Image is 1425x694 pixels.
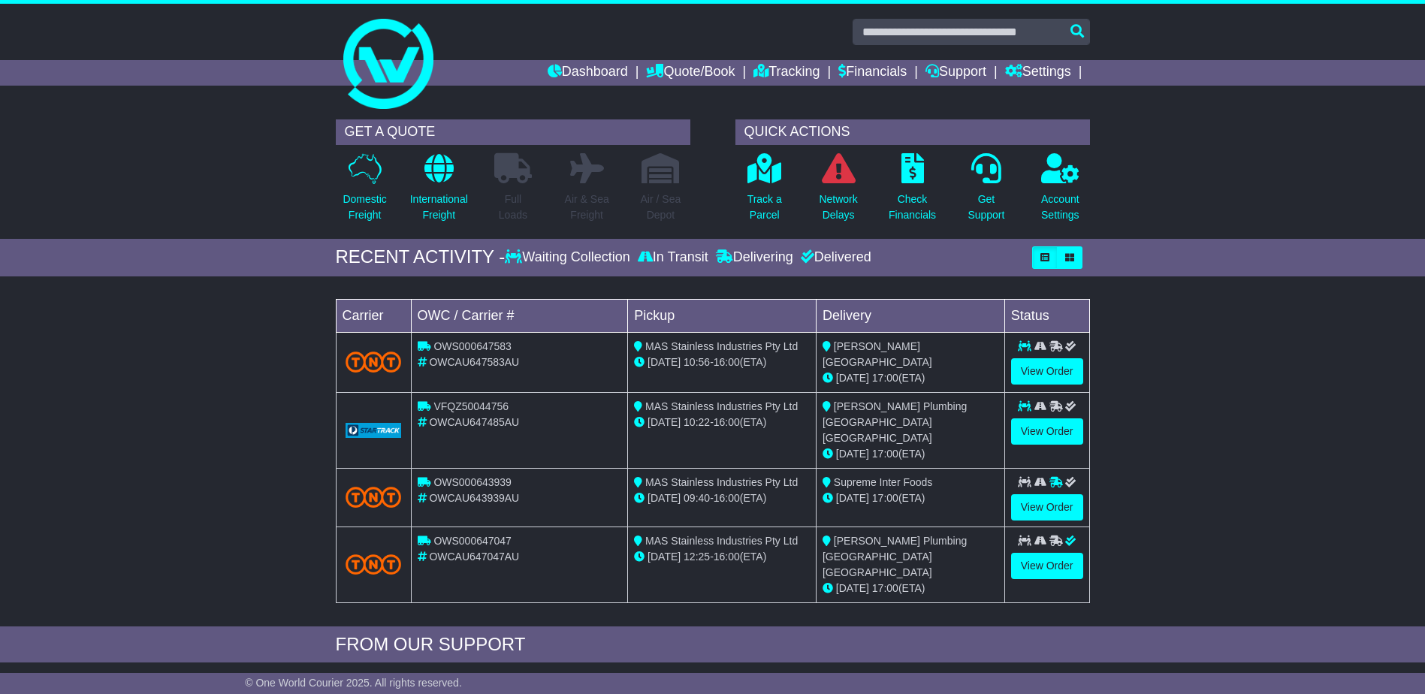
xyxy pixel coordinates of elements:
[336,119,690,145] div: GET A QUOTE
[872,582,898,594] span: 17:00
[494,192,532,223] p: Full Loads
[343,192,386,223] p: Domestic Freight
[836,582,869,594] span: [DATE]
[336,246,506,268] div: RECENT ACTIVITY -
[823,535,967,578] span: [PERSON_NAME] Plumbing [GEOGRAPHIC_DATA] [GEOGRAPHIC_DATA]
[1005,60,1071,86] a: Settings
[888,152,937,231] a: CheckFinancials
[712,249,797,266] div: Delivering
[714,416,740,428] span: 16:00
[342,152,387,231] a: DomesticFreight
[411,299,628,332] td: OWC / Carrier #
[433,535,512,547] span: OWS000647047
[872,448,898,460] span: 17:00
[505,249,633,266] div: Waiting Collection
[645,340,798,352] span: MAS Stainless Industries Pty Ltd
[346,423,402,438] img: GetCarrierServiceLogo
[1011,553,1083,579] a: View Order
[648,416,681,428] span: [DATE]
[634,355,810,370] div: - (ETA)
[823,340,932,368] span: [PERSON_NAME] [GEOGRAPHIC_DATA]
[641,192,681,223] p: Air / Sea Depot
[818,152,858,231] a: NetworkDelays
[645,400,798,412] span: MAS Stainless Industries Pty Ltd
[735,119,1090,145] div: QUICK ACTIONS
[1011,494,1083,520] a: View Order
[410,192,468,223] p: International Freight
[433,400,509,412] span: VFQZ50044756
[714,492,740,504] span: 16:00
[634,249,712,266] div: In Transit
[684,551,710,563] span: 12:25
[872,372,898,384] span: 17:00
[819,192,857,223] p: Network Delays
[823,370,998,386] div: (ETA)
[1041,192,1079,223] p: Account Settings
[1011,358,1083,385] a: View Order
[823,400,967,444] span: [PERSON_NAME] Plumbing [GEOGRAPHIC_DATA] [GEOGRAPHIC_DATA]
[346,554,402,575] img: TNT_Domestic.png
[646,60,735,86] a: Quote/Book
[967,152,1005,231] a: GetSupport
[429,356,519,368] span: OWCAU647583AU
[823,581,998,596] div: (ETA)
[634,490,810,506] div: - (ETA)
[429,416,519,428] span: OWCAU647485AU
[245,677,462,689] span: © One World Courier 2025. All rights reserved.
[1011,418,1083,445] a: View Order
[889,192,936,223] p: Check Financials
[747,152,783,231] a: Track aParcel
[836,372,869,384] span: [DATE]
[714,356,740,368] span: 16:00
[645,476,798,488] span: MAS Stainless Industries Pty Ltd
[336,634,1090,656] div: FROM OUR SUPPORT
[872,492,898,504] span: 17:00
[628,299,817,332] td: Pickup
[684,356,710,368] span: 10:56
[346,487,402,507] img: TNT_Domestic.png
[797,249,871,266] div: Delivered
[565,192,609,223] p: Air & Sea Freight
[823,490,998,506] div: (ETA)
[648,492,681,504] span: [DATE]
[836,448,869,460] span: [DATE]
[429,492,519,504] span: OWCAU643939AU
[429,551,519,563] span: OWCAU647047AU
[648,356,681,368] span: [DATE]
[346,352,402,372] img: TNT_Domestic.png
[714,551,740,563] span: 16:00
[684,492,710,504] span: 09:40
[834,476,933,488] span: Supreme Inter Foods
[634,549,810,565] div: - (ETA)
[1040,152,1080,231] a: AccountSettings
[968,192,1004,223] p: Get Support
[1004,299,1089,332] td: Status
[823,446,998,462] div: (ETA)
[548,60,628,86] a: Dashboard
[433,340,512,352] span: OWS000647583
[409,152,469,231] a: InternationalFreight
[747,192,782,223] p: Track a Parcel
[838,60,907,86] a: Financials
[753,60,820,86] a: Tracking
[645,535,798,547] span: MAS Stainless Industries Pty Ltd
[648,551,681,563] span: [DATE]
[816,299,1004,332] td: Delivery
[684,416,710,428] span: 10:22
[634,415,810,430] div: - (ETA)
[925,60,986,86] a: Support
[836,492,869,504] span: [DATE]
[336,299,411,332] td: Carrier
[433,476,512,488] span: OWS000643939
